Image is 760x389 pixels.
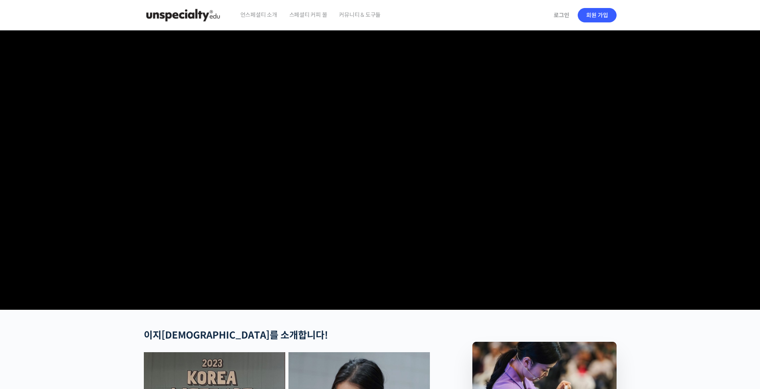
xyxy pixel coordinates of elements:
[578,8,617,22] a: 회원 가입
[549,6,574,24] a: 로그인
[144,329,328,341] strong: 이지[DEMOGRAPHIC_DATA]를 소개합니다!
